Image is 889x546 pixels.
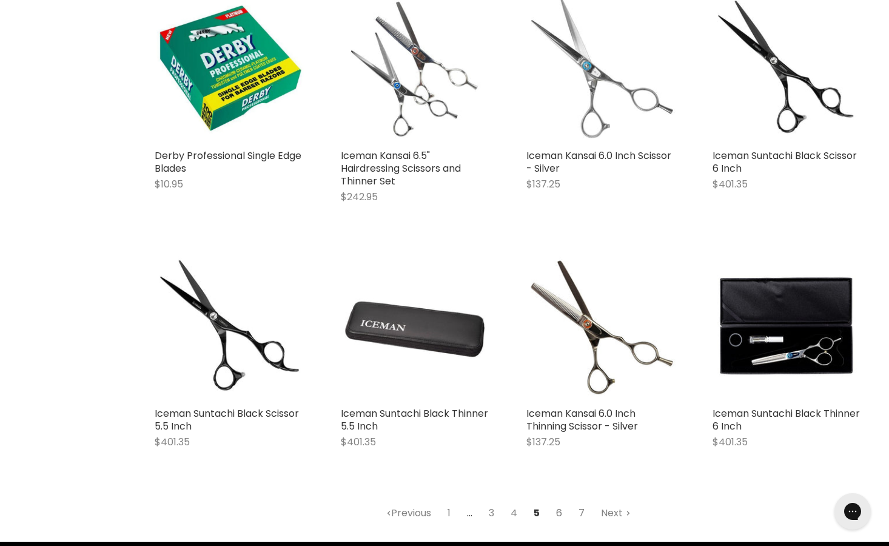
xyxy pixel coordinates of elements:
[526,406,638,433] a: Iceman Kansai 6.0 Inch Thinning Scissor - Silver
[504,502,524,524] a: 4
[155,435,190,449] span: $401.35
[341,149,461,188] a: Iceman Kansai 6.5" Hairdressing Scissors and Thinner Set
[527,502,546,524] span: 5
[155,406,299,433] a: Iceman Suntachi Black Scissor 5.5 Inch
[341,435,376,449] span: $401.35
[380,502,438,524] a: Previous
[482,502,501,524] a: 3
[713,149,857,175] a: Iceman Suntachi Black Scissor 6 Inch
[155,149,301,175] a: Derby Professional Single Edge Blades
[713,406,860,433] a: Iceman Suntachi Black Thinner 6 Inch
[594,502,637,524] a: Next
[155,251,304,401] img: Iceman Suntachi Black Scissor 5.5 Inch
[828,489,877,534] iframe: Gorgias live chat messenger
[441,502,457,524] a: 1
[713,251,862,401] img: Iceman Suntachi Black Thinner 6 Inch
[549,502,569,524] a: 6
[713,177,748,191] span: $401.35
[526,149,671,175] a: Iceman Kansai 6.0 Inch Scissor - Silver
[460,502,479,524] span: ...
[713,435,748,449] span: $401.35
[572,502,591,524] a: 7
[526,435,560,449] span: $137.25
[526,251,676,401] img: Iceman Kansai 6.0 Inch Thinning Scissor - Silver
[341,406,488,433] a: Iceman Suntachi Black Thinner 5.5 Inch
[526,177,560,191] span: $137.25
[155,177,183,191] span: $10.95
[341,251,491,401] img: Iceman Suntachi Black Thinner 5.5 Inch
[341,190,378,204] span: $242.95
